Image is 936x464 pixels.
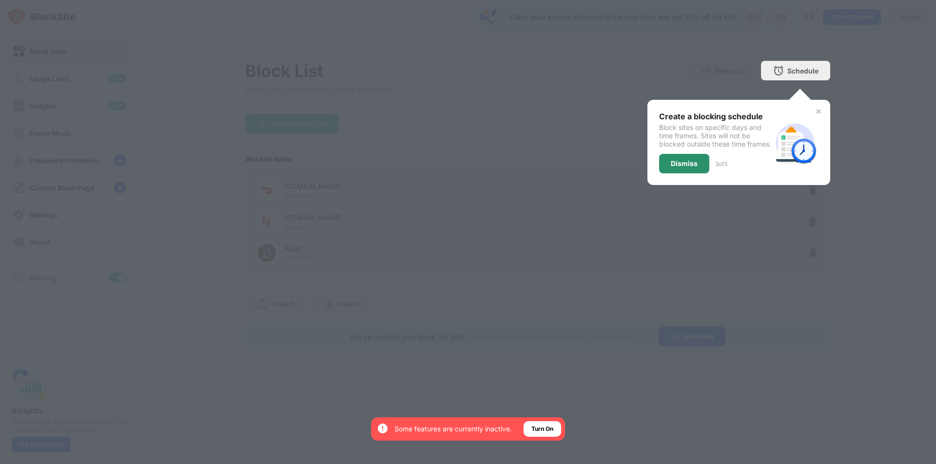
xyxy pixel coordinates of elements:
[815,108,822,115] img: x-button.svg
[787,67,819,75] div: Schedule
[659,123,772,148] div: Block sites on specific days and time frames. Sites will not be blocked outside these time frames.
[671,160,698,167] div: Dismiss
[715,160,727,167] div: 3 of 3
[659,111,772,121] div: Create a blocking schedule
[394,424,512,434] div: Some features are currently inactive.
[772,119,819,166] img: schedule.svg
[531,424,553,434] div: Turn On
[377,423,389,434] img: error-circle-white.svg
